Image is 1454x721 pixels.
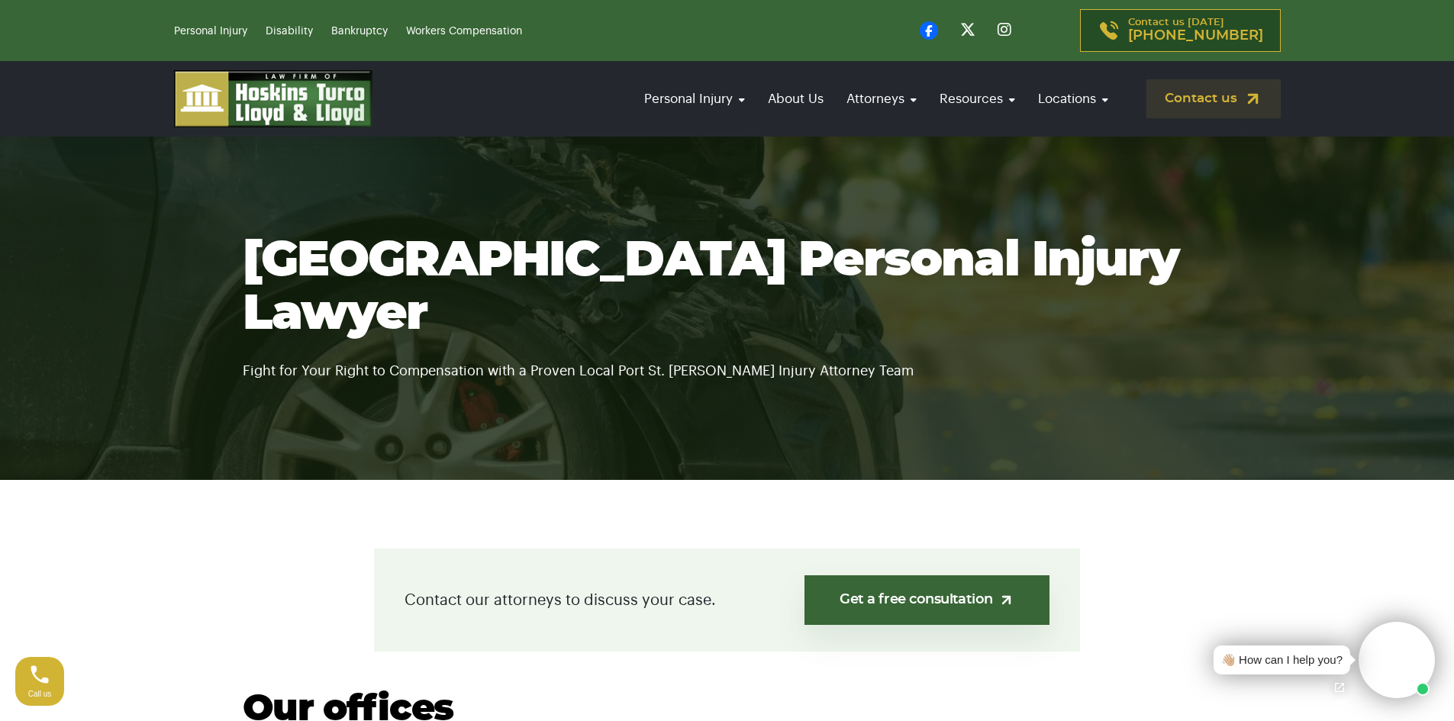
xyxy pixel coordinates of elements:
h1: [GEOGRAPHIC_DATA] Personal Injury Lawyer [243,234,1212,341]
a: Personal Injury [637,77,753,121]
img: logo [174,70,372,127]
div: Contact our attorneys to discuss your case. [374,549,1080,652]
a: About Us [760,77,831,121]
a: Contact us [1146,79,1281,118]
a: Workers Compensation [406,26,522,37]
p: Contact us [DATE] [1128,18,1263,43]
span: [PHONE_NUMBER] [1128,28,1263,43]
p: Fight for Your Right to Compensation with a Proven Local Port St. [PERSON_NAME] Injury Attorney Team [243,341,1212,382]
a: Open chat [1323,671,1356,703]
a: Bankruptcy [331,26,388,37]
a: Contact us [DATE][PHONE_NUMBER] [1080,9,1281,52]
a: Resources [932,77,1023,121]
img: arrow-up-right-light.svg [998,592,1014,608]
a: Locations [1030,77,1116,121]
div: 👋🏼 How can I help you? [1221,652,1343,669]
span: Call us [28,690,52,698]
a: Get a free consultation [804,575,1049,625]
a: Attorneys [839,77,924,121]
a: Personal Injury [174,26,247,37]
a: Disability [266,26,313,37]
